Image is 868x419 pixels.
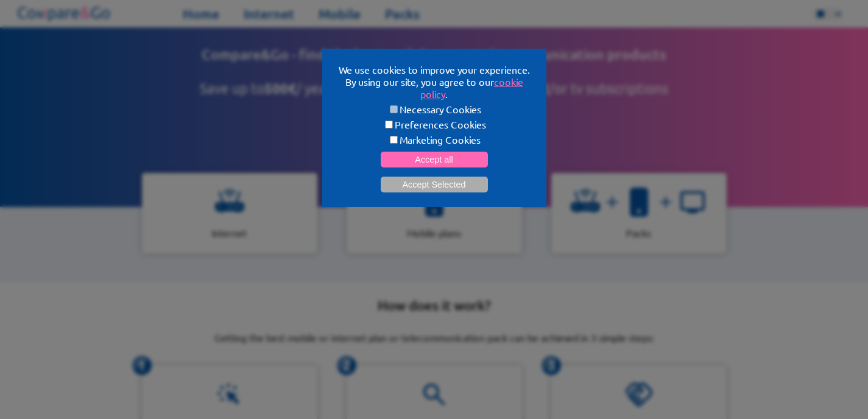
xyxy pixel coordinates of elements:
input: Preferences Cookies [385,121,393,129]
input: Marketing Cookies [390,136,398,144]
a: cookie policy [420,76,523,100]
button: Accept Selected [381,177,488,192]
input: Necessary Cookies [390,105,398,113]
p: We use cookies to improve your experience. By using our site, you agree to our . [337,63,532,100]
label: Marketing Cookies [337,133,532,146]
button: Accept all [381,152,488,167]
label: Preferences Cookies [337,118,532,130]
label: Necessary Cookies [337,103,532,115]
